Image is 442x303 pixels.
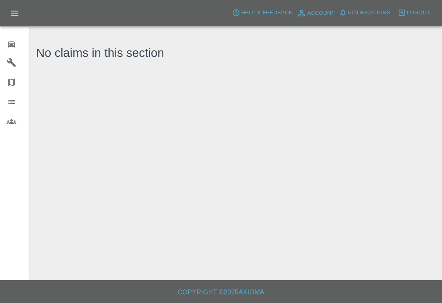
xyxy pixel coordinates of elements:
a: Account [295,7,337,20]
button: Notifications [337,7,392,19]
span: Logout [407,8,430,18]
button: Open drawer [5,3,25,23]
button: Logout [396,7,432,19]
span: Account [307,9,335,18]
button: Help & Feedback [230,7,294,19]
h6: Copyright © 2025 Axioma [7,287,435,298]
h3: No claims in this section [36,44,164,62]
span: Help & Feedback [241,8,292,18]
span: Notifications [348,8,390,18]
